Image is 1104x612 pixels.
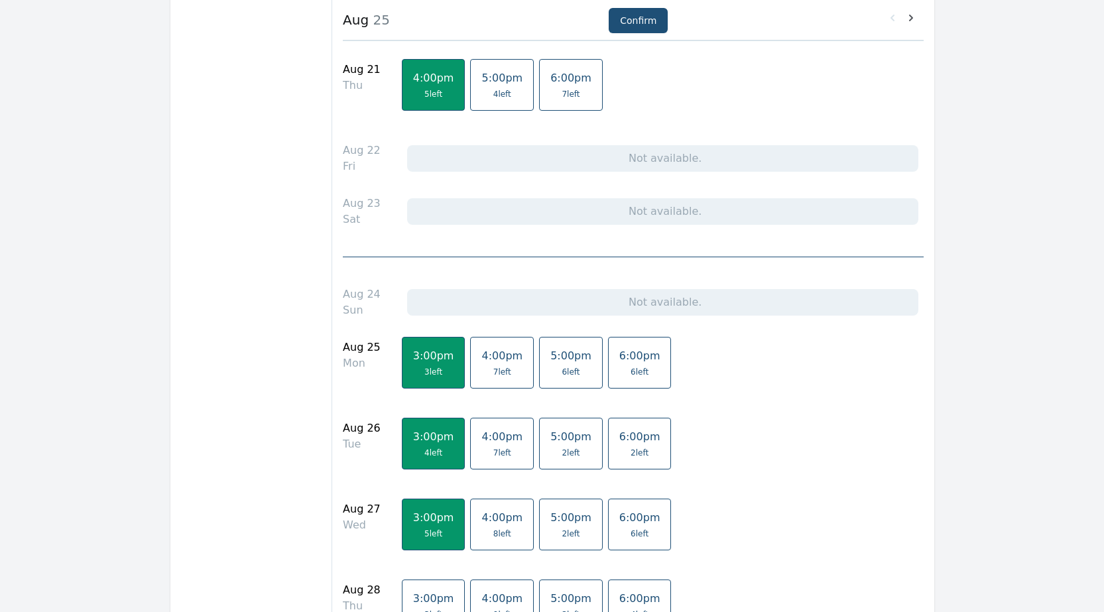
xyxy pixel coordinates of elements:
[562,89,580,99] span: 7 left
[343,12,369,28] strong: Aug
[609,8,668,33] button: Confirm
[493,448,511,458] span: 7 left
[631,367,648,377] span: 6 left
[481,511,522,524] span: 4:00pm
[407,198,918,225] div: Not available.
[343,501,381,517] div: Aug 27
[619,592,660,605] span: 6:00pm
[619,349,660,362] span: 6:00pm
[343,143,381,158] div: Aug 22
[424,89,442,99] span: 5 left
[481,349,522,362] span: 4:00pm
[343,62,381,78] div: Aug 21
[550,592,591,605] span: 5:00pm
[619,511,660,524] span: 6:00pm
[424,448,442,458] span: 4 left
[481,592,522,605] span: 4:00pm
[550,430,591,443] span: 5:00pm
[343,436,381,452] div: Tue
[562,448,580,458] span: 2 left
[631,448,648,458] span: 2 left
[343,517,381,533] div: Wed
[481,72,522,84] span: 5:00pm
[413,349,454,362] span: 3:00pm
[343,355,381,371] div: Mon
[343,78,381,93] div: Thu
[562,367,580,377] span: 6 left
[562,528,580,539] span: 2 left
[413,511,454,524] span: 3:00pm
[493,367,511,377] span: 7 left
[343,196,381,212] div: Aug 23
[343,158,381,174] div: Fri
[424,367,442,377] span: 3 left
[493,89,511,99] span: 4 left
[413,72,454,84] span: 4:00pm
[550,349,591,362] span: 5:00pm
[631,528,648,539] span: 6 left
[413,430,454,443] span: 3:00pm
[424,528,442,539] span: 5 left
[343,582,381,598] div: Aug 28
[407,289,918,316] div: Not available.
[550,72,591,84] span: 6:00pm
[343,286,381,302] div: Aug 24
[343,302,381,318] div: Sun
[481,430,522,443] span: 4:00pm
[369,12,390,28] span: 25
[619,430,660,443] span: 6:00pm
[343,212,381,227] div: Sat
[343,420,381,436] div: Aug 26
[413,592,454,605] span: 3:00pm
[493,528,511,539] span: 8 left
[407,145,918,172] div: Not available.
[550,511,591,524] span: 5:00pm
[343,339,381,355] div: Aug 25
